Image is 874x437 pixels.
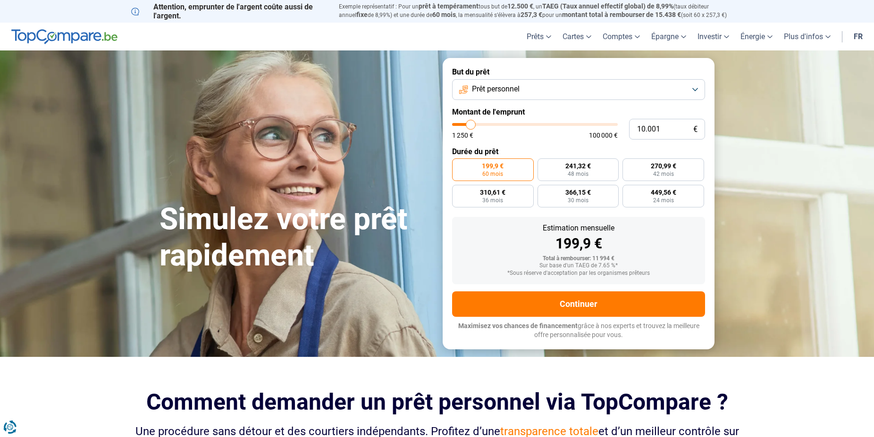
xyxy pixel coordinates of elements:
[472,84,520,94] span: Prêt personnel
[452,322,705,340] p: grâce à nos experts et trouvez la meilleure offre personnalisée pour vous.
[452,132,473,139] span: 1 250 €
[562,11,681,18] span: montant total à rembourser de 15.438 €
[542,2,673,10] span: TAEG (Taux annuel effectif global) de 8,99%
[653,171,674,177] span: 42 mois
[460,270,698,277] div: *Sous réserve d'acceptation par les organismes prêteurs
[482,163,504,169] span: 199,9 €
[452,147,705,156] label: Durée du prêt
[565,163,591,169] span: 241,32 €
[653,198,674,203] span: 24 mois
[339,2,743,19] p: Exemple représentatif : Pour un tous but de , un (taux débiteur annuel de 8,99%) et une durée de ...
[452,291,705,317] button: Continuer
[460,263,698,269] div: Sur base d'un TAEG de 7.65 %*
[568,198,588,203] span: 30 mois
[589,132,618,139] span: 100 000 €
[452,67,705,76] label: But du prêt
[597,23,646,50] a: Comptes
[458,322,578,330] span: Maximisez vos chances de financement
[651,189,676,196] span: 449,56 €
[460,224,698,232] div: Estimation mensuelle
[11,29,118,44] img: TopCompare
[131,2,328,20] p: Attention, emprunter de l'argent coûte aussi de l'argent.
[557,23,597,50] a: Cartes
[565,189,591,196] span: 366,15 €
[452,107,705,116] label: Montant de l'emprunt
[432,11,456,18] span: 60 mois
[848,23,868,50] a: fr
[778,23,836,50] a: Plus d'infos
[521,23,557,50] a: Prêts
[460,237,698,251] div: 199,9 €
[480,189,505,196] span: 310,61 €
[452,79,705,100] button: Prêt personnel
[131,389,743,415] h2: Comment demander un prêt personnel via TopCompare ?
[735,23,778,50] a: Énergie
[646,23,692,50] a: Épargne
[460,256,698,262] div: Total à rembourser: 11 994 €
[521,11,542,18] span: 257,3 €
[356,11,368,18] span: fixe
[160,201,431,274] h1: Simulez votre prêt rapidement
[482,171,503,177] span: 60 mois
[419,2,479,10] span: prêt à tempérament
[651,163,676,169] span: 270,99 €
[507,2,533,10] span: 12.500 €
[693,125,698,133] span: €
[482,198,503,203] span: 36 mois
[692,23,735,50] a: Investir
[568,171,588,177] span: 48 mois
